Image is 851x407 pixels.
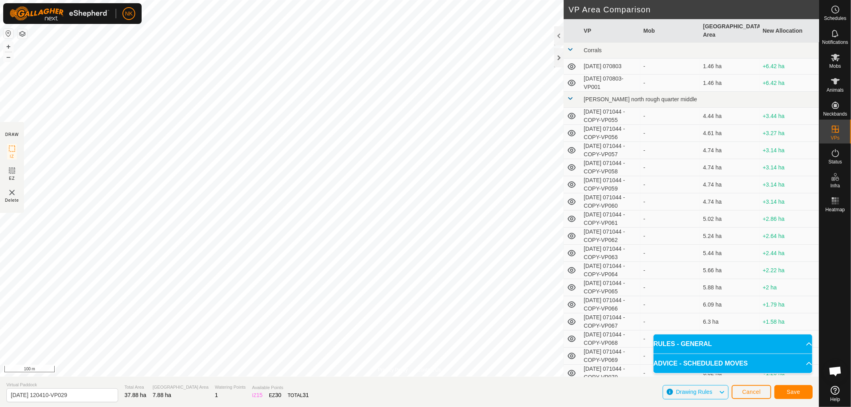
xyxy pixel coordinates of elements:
[153,392,172,398] span: 7.88 ha
[700,330,759,348] td: 6.07 ha
[580,193,640,210] td: [DATE] 071044 - COPY-VP060
[580,108,640,125] td: [DATE] 071044 - COPY-VP055
[644,129,697,138] div: -
[153,384,209,391] span: [GEOGRAPHIC_DATA] Area
[580,59,640,75] td: [DATE] 070803
[760,19,819,43] th: New Allocation
[644,335,697,343] div: -
[644,232,697,240] div: -
[644,318,697,326] div: -
[4,29,13,38] button: Reset Map
[831,136,839,140] span: VPs
[676,389,712,395] span: Drawing Rules
[644,198,697,206] div: -
[823,112,847,116] span: Neckbands
[644,181,697,189] div: -
[644,163,697,172] div: -
[4,42,13,51] button: +
[252,384,309,391] span: Available Points
[257,392,263,398] span: 15
[760,142,819,159] td: +3.14 ha
[760,296,819,313] td: +1.79 ha
[18,29,27,39] button: Map Layers
[584,96,697,102] span: [PERSON_NAME] north rough quarter middle
[6,381,118,388] span: Virtual Paddock
[760,330,819,348] td: +1.81 ha
[580,228,640,245] td: [DATE] 071044 - COPY-VP062
[700,19,759,43] th: [GEOGRAPHIC_DATA] Area
[640,19,700,43] th: Mob
[275,392,282,398] span: 30
[760,108,819,125] td: +3.44 ha
[827,88,844,92] span: Animals
[5,197,19,203] span: Delete
[654,359,748,368] span: ADVICE - SCHEDULED MOVES
[700,59,759,75] td: 1.46 ha
[580,279,640,296] td: [DATE] 071044 - COPY-VP065
[760,210,819,228] td: +2.86 ha
[700,142,759,159] td: 4.74 ha
[644,215,697,223] div: -
[644,266,697,275] div: -
[654,354,812,373] p-accordion-header: ADVICE - SCHEDULED MOVES
[10,6,109,21] img: Gallagher Logo
[760,193,819,210] td: +3.14 ha
[644,62,697,71] div: -
[644,249,697,258] div: -
[822,40,848,45] span: Notifications
[644,352,697,360] div: -
[125,10,132,18] span: NK
[4,52,13,62] button: –
[288,391,309,399] div: TOTAL
[760,279,819,296] td: +2 ha
[580,142,640,159] td: [DATE] 071044 - COPY-VP057
[580,75,640,92] td: [DATE] 070803-VP001
[580,159,640,176] td: [DATE] 071044 - COPY-VP058
[644,79,697,87] div: -
[700,279,759,296] td: 5.88 ha
[760,75,819,92] td: +6.42 ha
[580,313,640,330] td: [DATE] 071044 - COPY-VP067
[252,391,263,399] div: IZ
[654,334,812,354] p-accordion-header: RULES - GENERAL
[760,245,819,262] td: +2.44 ha
[700,296,759,313] td: 6.09 ha
[760,176,819,193] td: +3.14 ha
[10,153,14,159] span: IZ
[830,183,840,188] span: Infra
[760,159,819,176] td: +3.14 ha
[580,348,640,365] td: [DATE] 071044 - COPY-VP069
[760,59,819,75] td: +6.42 ha
[124,384,146,391] span: Total Area
[303,392,309,398] span: 31
[819,383,851,405] a: Help
[824,16,846,21] span: Schedules
[700,75,759,92] td: 1.46 ha
[644,112,697,120] div: -
[580,210,640,228] td: [DATE] 071044 - COPY-VP061
[825,207,845,212] span: Heatmap
[823,359,847,383] div: Open chat
[7,188,17,197] img: VP
[760,228,819,245] td: +2.64 ha
[124,392,146,398] span: 37.88 ha
[700,108,759,125] td: 4.44 ha
[9,175,15,181] span: EZ
[830,397,840,402] span: Help
[580,365,640,382] td: [DATE] 071044 - COPY-VP070
[580,330,640,348] td: [DATE] 071044 - COPY-VP068
[215,384,246,391] span: Watering Points
[215,392,218,398] span: 1
[654,339,712,349] span: RULES - GENERAL
[774,385,813,399] button: Save
[700,245,759,262] td: 5.44 ha
[584,47,602,53] span: Corrals
[700,193,759,210] td: 4.74 ha
[787,389,800,395] span: Save
[644,146,697,155] div: -
[700,159,759,176] td: 4.74 ha
[417,366,441,374] a: Contact Us
[580,296,640,313] td: [DATE] 071044 - COPY-VP066
[644,283,697,292] div: -
[700,228,759,245] td: 5.24 ha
